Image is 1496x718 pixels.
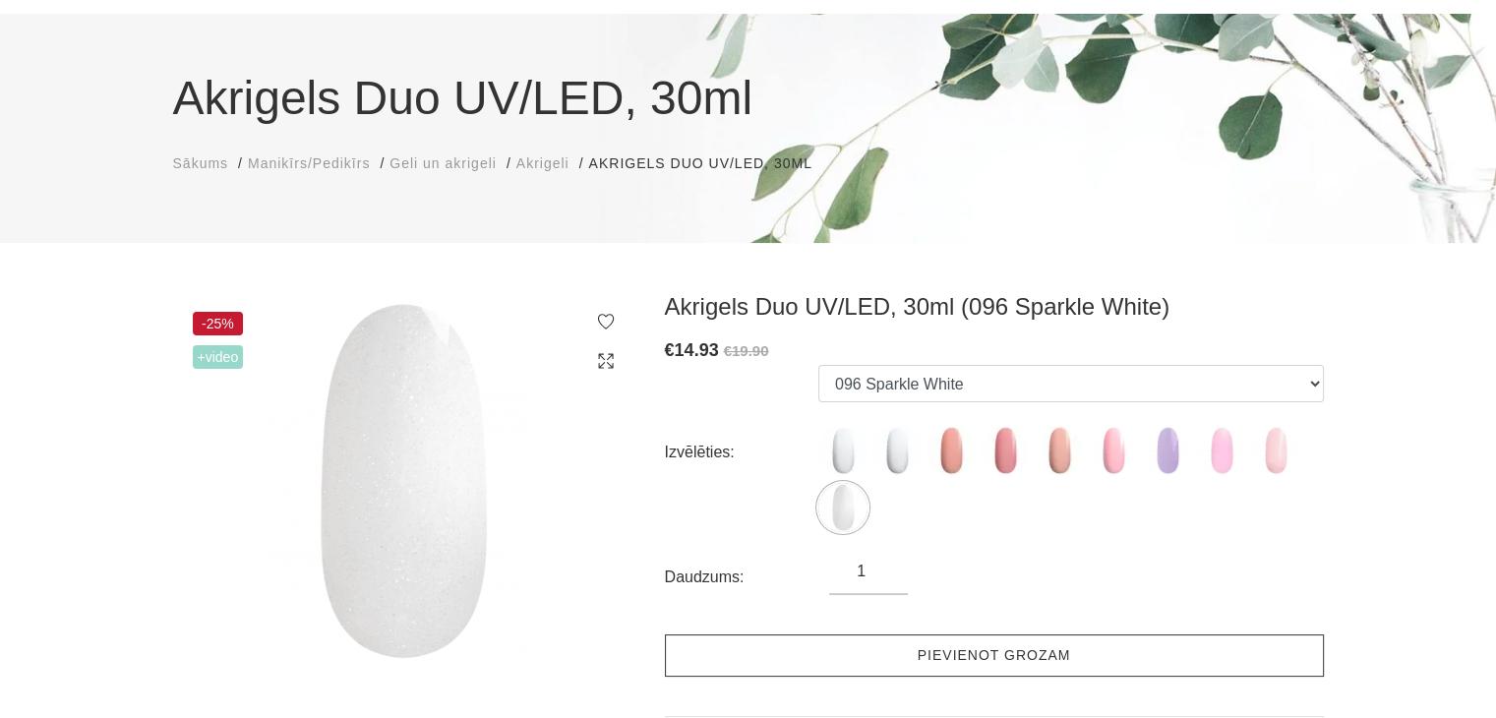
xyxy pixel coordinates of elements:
a: Manikīrs/Pedikīrs [248,153,370,174]
img: ... [927,426,976,475]
img: ... [818,426,868,475]
img: Akrigels Duo UV/LED, 30ml [173,292,635,670]
span: Sākums [173,155,229,171]
a: Pievienot grozam [665,634,1324,677]
img: ... [1089,426,1138,475]
img: ... [818,483,868,532]
span: Geli un akrigeli [389,155,497,171]
s: €19.90 [724,342,769,359]
h1: Akrigels Duo UV/LED, 30ml [173,63,1324,134]
img: ... [872,426,922,475]
img: ... [981,426,1030,475]
div: Daudzums: [665,562,830,593]
a: Geli un akrigeli [389,153,497,174]
img: ... [1251,426,1300,475]
img: ... [1035,426,1084,475]
span: -25% [193,312,244,335]
span: € [665,340,675,360]
a: Sākums [173,153,229,174]
span: 14.93 [675,340,719,360]
div: Izvēlēties: [665,437,818,468]
span: +Video [193,345,244,369]
span: Manikīrs/Pedikīrs [248,155,370,171]
li: Akrigels Duo UV/LED, 30ml [589,153,832,174]
img: ... [1197,426,1246,475]
span: Akrigeli [516,155,569,171]
h3: Akrigels Duo UV/LED, 30ml (096 Sparkle White) [665,292,1324,322]
a: Akrigeli [516,153,569,174]
img: ... [1143,426,1192,475]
